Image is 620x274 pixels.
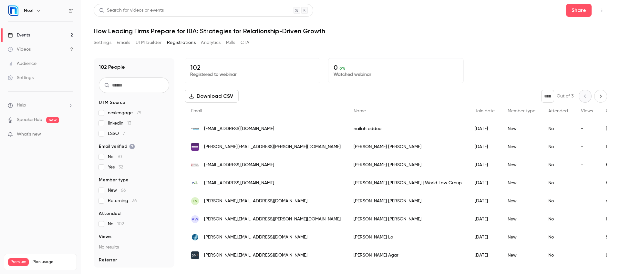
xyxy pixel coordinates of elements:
div: - [574,246,599,264]
span: Other [108,267,128,274]
div: [PERSON_NAME] [PERSON_NAME] | World Law Group [347,174,468,192]
div: [PERSON_NAME] [PERSON_NAME] [347,210,468,228]
span: FN [193,198,197,204]
div: [PERSON_NAME] [PERSON_NAME] [347,138,468,156]
div: New [501,228,542,246]
img: sterlingtonlaw.com [191,233,199,241]
div: New [501,192,542,210]
div: Videos [8,46,31,53]
button: Settings [94,37,111,48]
section: facet-groups [99,99,169,274]
span: [EMAIL_ADDRESS][DOMAIN_NAME] [204,180,274,187]
span: 79 [137,111,141,115]
span: Name [354,109,366,113]
p: Registered to webinar [190,71,315,78]
span: [PERSON_NAME][EMAIL_ADDRESS][DOMAIN_NAME] [204,198,307,205]
p: 102 [190,64,315,71]
button: Registrations [167,37,196,48]
span: Returning [108,198,137,204]
img: slaughterandmay.com [191,251,199,259]
span: Member type [508,109,535,113]
button: Share [566,4,592,17]
span: 70 [117,155,122,159]
span: Attended [99,210,120,217]
div: - [574,228,599,246]
div: [DATE] [468,192,501,210]
div: No [542,120,574,138]
span: 32 [119,165,123,169]
span: No [108,221,124,227]
img: hallrender.com [191,161,199,169]
span: Referrer [99,257,117,263]
a: SpeakerHub [17,117,42,123]
div: New [501,174,542,192]
span: Member type [99,177,129,183]
span: Attended [548,109,568,113]
button: Emails [117,37,130,48]
span: Plan usage [33,259,73,265]
span: [PERSON_NAME][EMAIL_ADDRESS][PERSON_NAME][DOMAIN_NAME] [204,216,341,223]
div: [DATE] [468,138,501,156]
div: [PERSON_NAME] [PERSON_NAME] [347,192,468,210]
button: Analytics [201,37,221,48]
div: [PERSON_NAME] [PERSON_NAME] [347,156,468,174]
button: CTA [241,37,249,48]
span: 0 % [339,66,345,71]
button: Download CSV [185,90,239,103]
span: Email verified [99,143,135,150]
img: stephensonharwood.com [191,125,199,133]
span: Help [17,102,26,109]
div: New [501,120,542,138]
div: No [542,192,574,210]
span: UTM Source [99,99,125,106]
div: New [501,156,542,174]
span: Views [99,234,111,240]
span: No [108,154,122,160]
span: LSSO [108,130,125,137]
div: - [574,192,599,210]
div: Events [8,32,30,38]
div: New [501,246,542,264]
h1: 102 People [99,63,125,71]
span: [PERSON_NAME][EMAIL_ADDRESS][PERSON_NAME][DOMAIN_NAME] [204,144,341,150]
img: theworldlawgroup.com [191,179,199,187]
div: No [542,210,574,228]
div: [PERSON_NAME] Lo [347,228,468,246]
div: - [574,210,599,228]
div: Settings [8,75,34,81]
div: No [542,228,574,246]
p: Out of 3 [557,93,573,99]
button: Next page [594,90,607,103]
span: [PERSON_NAME][EMAIL_ADDRESS][DOMAIN_NAME] [204,234,307,241]
div: nailah eddoo [347,120,468,138]
div: [DATE] [468,210,501,228]
div: [DATE] [468,228,501,246]
img: Nexl [8,5,18,16]
p: Watched webinar [334,71,458,78]
p: 0 [334,64,458,71]
div: - [574,138,599,156]
div: New [501,138,542,156]
li: help-dropdown-opener [8,102,73,109]
span: Join date [475,109,495,113]
div: [DATE] [468,120,501,138]
div: No [542,156,574,174]
button: Polls [226,37,235,48]
h1: How Leading Firms Prepare for IBA: Strategies for Relationship-Driven Growth [94,27,607,35]
div: - [574,174,599,192]
span: Views [581,109,593,113]
div: No [542,246,574,264]
div: [DATE] [468,156,501,174]
div: - [574,156,599,174]
div: [DATE] [468,174,501,192]
span: 13 [127,121,131,126]
div: No [542,138,574,156]
div: [PERSON_NAME] Agar [347,246,468,264]
img: dentons.com [191,143,199,151]
span: linkedin [108,120,131,127]
div: No [542,174,574,192]
span: 36 [132,198,137,203]
span: Yes [108,164,123,170]
h6: Nexl [24,7,33,14]
span: nexlengage [108,110,141,116]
